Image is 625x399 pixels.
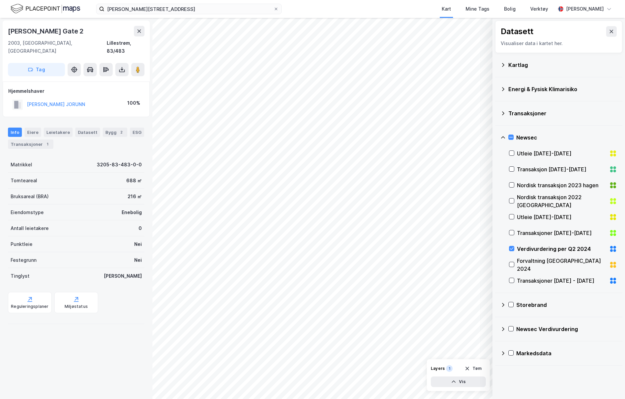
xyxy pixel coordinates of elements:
div: Nei [134,256,142,264]
div: Tomteareal [11,177,37,185]
button: Tag [8,63,65,76]
div: Utleie [DATE]-[DATE] [517,149,606,157]
div: Lillestrøm, 83/483 [107,39,144,55]
div: Reguleringsplaner [11,304,48,309]
div: Transaksjon [DATE]-[DATE] [517,165,606,173]
div: Verktøy [530,5,548,13]
div: Verdivurdering per Q2 2024 [517,245,606,253]
div: 2 [118,129,125,136]
div: Storebrand [516,301,617,309]
div: 216 ㎡ [128,193,142,200]
div: Forvaltning [GEOGRAPHIC_DATA] 2024 [517,257,606,273]
input: Søk på adresse, matrikkel, gårdeiere, leietakere eller personer [104,4,273,14]
div: ESG [130,128,144,137]
div: Bruksareal (BRA) [11,193,49,200]
div: Energi & Fysisk Klimarisiko [508,85,617,93]
div: Layers [431,366,445,371]
button: Vis [431,376,486,387]
div: [PERSON_NAME] [566,5,604,13]
div: Nei [134,240,142,248]
div: Kartlag [508,61,617,69]
div: Newsec Verdivurdering [516,325,617,333]
div: Kart [442,5,451,13]
div: Datasett [75,128,100,137]
div: 100% [127,99,140,107]
div: Eiendomstype [11,208,44,216]
div: Bygg [103,128,127,137]
div: Miljøstatus [65,304,88,309]
div: 0 [139,224,142,232]
div: 2003, [GEOGRAPHIC_DATA], [GEOGRAPHIC_DATA] [8,39,107,55]
div: Nordisk transaksjon 2023 hagen [517,181,606,189]
img: logo.f888ab2527a4732fd821a326f86c7f29.svg [11,3,80,15]
div: Punktleie [11,240,32,248]
div: Mine Tags [466,5,489,13]
div: Tinglyst [11,272,29,280]
div: Leietakere [44,128,73,137]
div: Transaksjoner [8,140,53,149]
div: Matrikkel [11,161,32,169]
div: 1 [446,365,453,372]
div: Datasett [501,26,534,37]
div: Hjemmelshaver [8,87,144,95]
iframe: Chat Widget [592,367,625,399]
div: 688 ㎡ [126,177,142,185]
div: Antall leietakere [11,224,49,232]
div: [PERSON_NAME] [104,272,142,280]
div: Transaksjoner [508,109,617,117]
div: Utleie [DATE]-[DATE] [517,213,606,221]
div: 1 [44,141,51,147]
div: Enebolig [122,208,142,216]
div: Visualiser data i kartet her. [501,39,617,47]
div: Newsec [516,134,617,142]
div: Markedsdata [516,349,617,357]
div: Festegrunn [11,256,36,264]
div: Info [8,128,22,137]
div: Kontrollprogram for chat [592,367,625,399]
div: Nordisk transaksjon 2022 [GEOGRAPHIC_DATA] [517,193,606,209]
div: Bolig [504,5,516,13]
div: Transaksjoner [DATE] - [DATE] [517,277,606,285]
div: Transaksjoner [DATE]-[DATE] [517,229,606,237]
button: Tøm [460,363,486,374]
div: 3205-83-483-0-0 [97,161,142,169]
div: Eiere [25,128,41,137]
div: [PERSON_NAME] Gate 2 [8,26,85,36]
